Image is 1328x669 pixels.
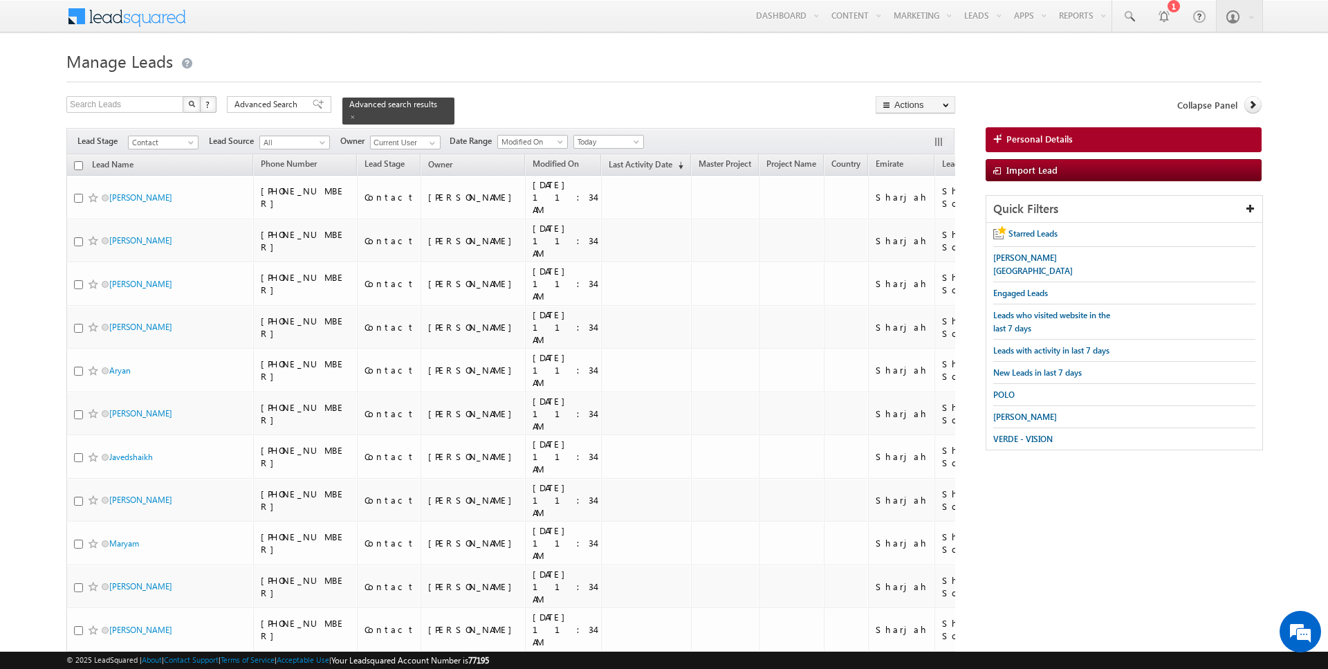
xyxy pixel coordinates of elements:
div: Contact [365,364,415,376]
span: Starred Leads [1008,228,1058,239]
span: New Leads in last 7 days [993,367,1082,378]
span: Engaged Leads [993,288,1048,298]
div: [PHONE_NUMBER] [261,315,351,340]
span: Contact [129,136,194,149]
div: [PHONE_NUMBER] [261,531,351,556]
a: Master Project [692,156,758,174]
a: Today [573,135,644,149]
div: [DATE] 11:34 AM [533,568,595,605]
span: Your Leadsquared Account Number is [331,655,489,666]
span: Advanced Search [234,98,302,111]
div: Sharjah [876,191,928,203]
div: [DATE] 11:34 AM [533,178,595,216]
span: 77195 [468,655,489,666]
div: [DATE] 11:34 AM [533,611,595,648]
div: Sharjah-Scl [942,185,998,210]
div: [PERSON_NAME] [428,277,519,290]
div: Sharjah-Scl [942,617,998,642]
a: Emirate [869,156,910,174]
span: Personal Details [1006,133,1073,145]
div: Sharjah [876,235,928,247]
div: [PERSON_NAME] [428,364,519,376]
div: [PERSON_NAME] [428,623,519,636]
div: Sharjah [876,277,928,290]
span: Manage Leads [66,50,173,72]
div: [PERSON_NAME] [428,537,519,549]
span: Emirate [876,158,903,169]
a: Terms of Service [221,655,275,664]
span: Master Project [699,158,751,169]
div: Contact [365,407,415,420]
div: [DATE] 11:34 AM [533,351,595,389]
span: All [260,136,326,149]
div: Contact [365,537,415,549]
a: Lead Name [85,157,140,175]
div: [DATE] 11:34 AM [533,309,595,346]
div: [PERSON_NAME] [428,407,519,420]
div: [PHONE_NUMBER] [261,574,351,599]
img: Search [188,100,195,107]
div: [PHONE_NUMBER] [261,401,351,426]
span: Advanced search results [349,99,437,109]
span: Collapse Panel [1177,99,1237,111]
span: [PERSON_NAME] [993,412,1057,422]
a: Modified On [526,156,586,174]
button: Actions [876,96,955,113]
div: [PHONE_NUMBER] [261,444,351,469]
div: Contact [365,235,415,247]
span: Phone Number [261,158,317,169]
div: Sharjah-Scl [942,271,998,296]
div: Sharjah-Scl [942,228,998,253]
span: VERDE - VISION [993,434,1053,444]
div: Contact [365,580,415,593]
a: Phone Number [254,156,324,174]
div: Sharjah [876,537,928,549]
span: Owner [428,159,452,169]
div: [DATE] 11:34 AM [533,482,595,519]
div: Contact [365,623,415,636]
div: Sharjah-Scl [942,401,998,426]
a: All [259,136,330,149]
a: Aryan [109,365,131,376]
span: Import Lead [1006,164,1058,176]
div: [PHONE_NUMBER] [261,228,351,253]
span: Leads who visited website in the last 7 days [993,310,1110,333]
a: [PERSON_NAME] [109,581,172,592]
span: Project Name [766,158,816,169]
div: [PERSON_NAME] [428,321,519,333]
span: Lead Source [942,158,987,169]
div: Sharjah-Scl [942,531,998,556]
div: Sharjah-Scl [942,488,998,513]
div: [DATE] 11:34 AM [533,265,595,302]
span: Lead Stage [365,158,405,169]
a: Maryam [109,538,139,549]
a: Contact Support [164,655,219,664]
a: Modified On [497,135,568,149]
span: [PERSON_NAME][GEOGRAPHIC_DATA] [993,253,1073,276]
div: [PHONE_NUMBER] [261,617,351,642]
a: [PERSON_NAME] [109,495,172,505]
a: [PERSON_NAME] [109,322,172,332]
div: Sharjah [876,623,928,636]
span: Date Range [450,135,497,147]
a: About [142,655,162,664]
span: Modified On [498,136,564,148]
a: Country [824,156,867,174]
span: POLO [993,390,1015,400]
a: [PERSON_NAME] [109,408,172,419]
div: Sharjah [876,321,928,333]
button: ? [200,96,216,113]
div: [PERSON_NAME] [428,235,519,247]
div: Sharjah [876,580,928,593]
div: Contact [365,277,415,290]
a: Javedshaikh [109,452,153,462]
span: Country [831,158,860,169]
div: Sharjah-Scl [942,574,998,599]
div: Contact [365,321,415,333]
span: Owner [340,135,370,147]
span: © 2025 LeadSquared | | | | | [66,654,489,667]
a: [PERSON_NAME] [109,192,172,203]
div: [PHONE_NUMBER] [261,271,351,296]
div: Sharjah [876,450,928,463]
a: [PERSON_NAME] [109,279,172,289]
